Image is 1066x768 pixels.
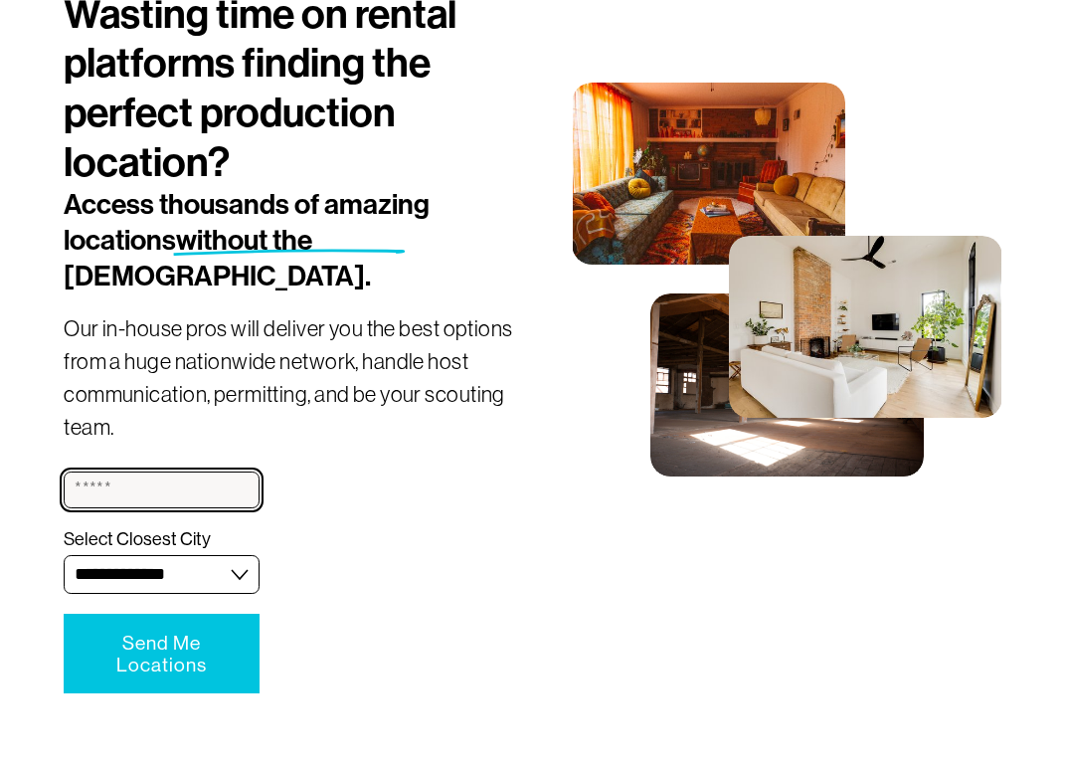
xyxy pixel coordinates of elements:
[116,632,207,675] span: Send Me Locations
[64,528,211,551] span: Select Closest City
[64,224,371,292] span: without the [DEMOGRAPHIC_DATA].
[64,555,260,594] select: Select Closest City
[64,187,454,293] h2: Access thousands of amazing locations
[64,313,533,444] p: Our in-house pros will deliver you the best options from a huge nationwide network, handle host c...
[64,614,260,693] button: Send Me LocationsSend Me Locations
